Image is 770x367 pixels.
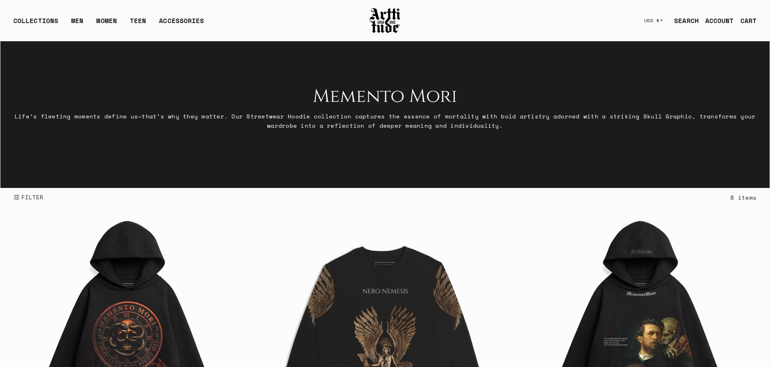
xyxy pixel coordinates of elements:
div: 8 items [730,193,757,202]
a: Open cart [734,13,757,29]
div: CART [740,16,757,25]
img: Arttitude [369,7,401,34]
a: ACCOUNT [699,13,734,29]
p: Life’s fleeting moments define us—that’s why they matter. Our Streetwear Hoodie collection captur... [13,112,757,130]
a: SEARCH [668,13,699,29]
ul: Main navigation [7,16,210,32]
h2: Memento Mori [13,86,757,107]
span: USD $ [644,17,660,24]
a: TEEN [130,16,146,32]
button: USD $ [639,12,668,30]
a: MEN [71,16,83,32]
div: COLLECTIONS [13,16,58,32]
video: Your browser does not support the video tag. [0,41,770,188]
span: FILTER [20,193,44,201]
button: Show filters [13,188,44,206]
div: ACCESSORIES [159,16,204,32]
a: WOMEN [96,16,117,32]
